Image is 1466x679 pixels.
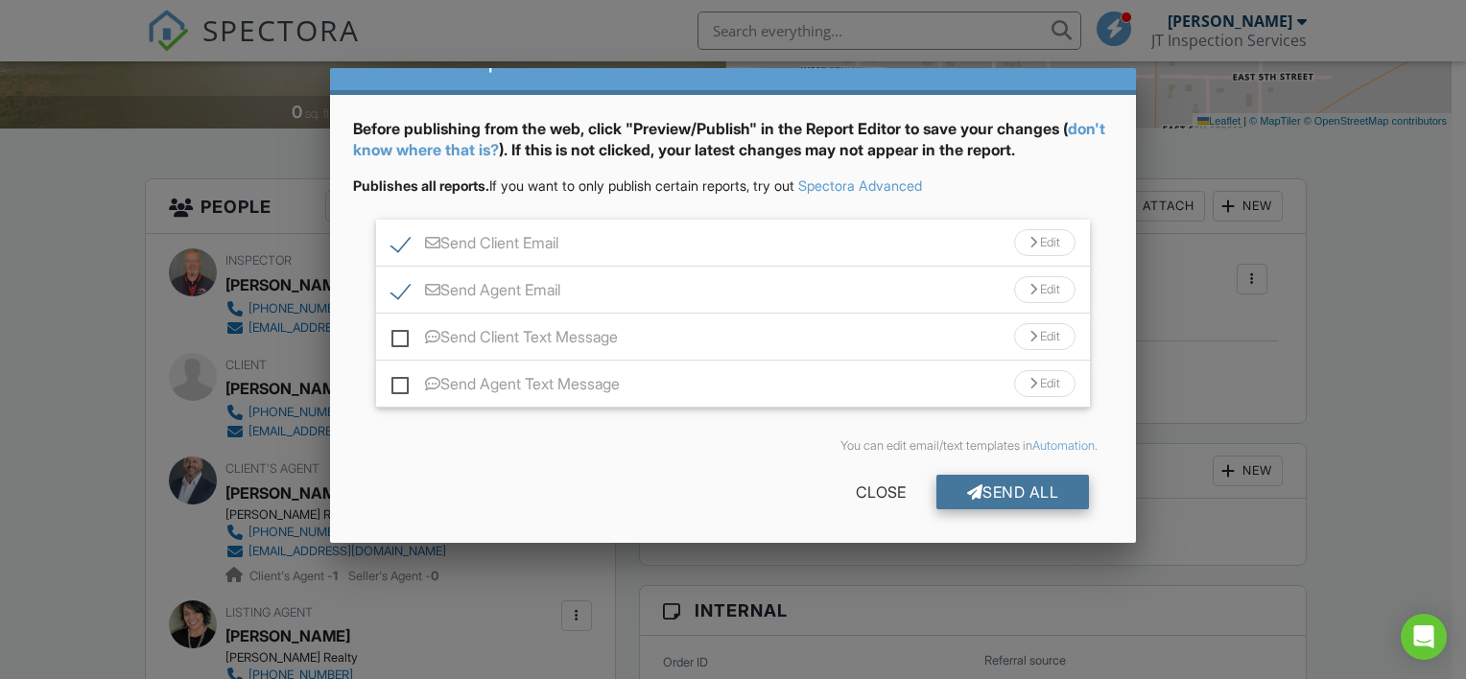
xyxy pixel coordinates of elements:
strong: Publishes all reports. [353,177,489,194]
div: Send All [936,475,1090,509]
div: You can edit email/text templates in . [368,438,1098,454]
label: Send Agent Text Message [391,375,620,399]
span: If you want to only publish certain reports, try out [353,177,794,194]
label: Send Client Email [391,234,558,258]
a: Spectora Advanced [798,177,922,194]
div: Edit [1014,276,1076,303]
div: Close [825,475,936,509]
label: Send Client Text Message [391,328,618,352]
div: Edit [1014,370,1076,397]
a: Automation [1032,438,1095,453]
label: Send Agent Email [391,281,560,305]
div: Edit [1014,229,1076,256]
div: Before publishing from the web, click "Preview/Publish" in the Report Editor to save your changes... [353,118,1113,176]
div: Edit [1014,323,1076,350]
a: don't know where that is? [353,119,1105,159]
div: Open Intercom Messenger [1401,614,1447,660]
